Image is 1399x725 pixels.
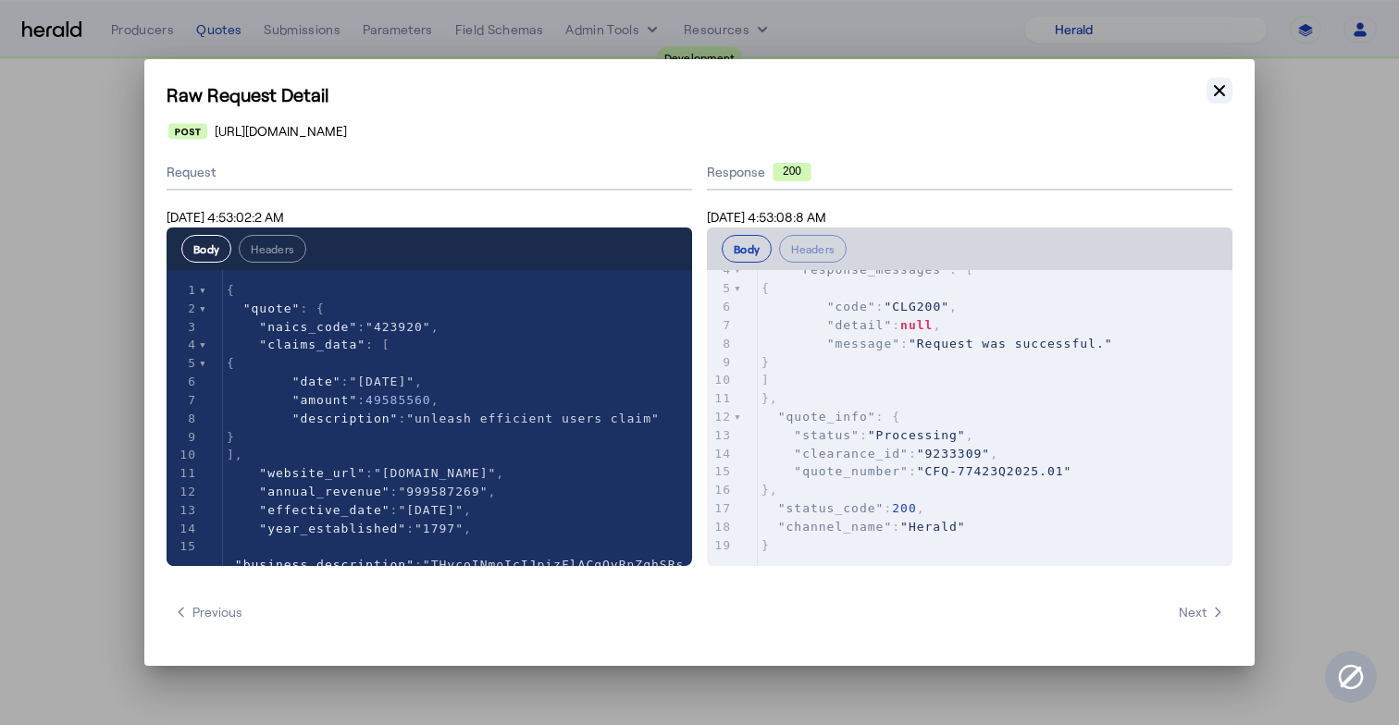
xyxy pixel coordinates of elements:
[243,301,301,315] span: "quote"
[167,596,250,629] button: Previous
[398,485,488,498] span: "999587269"
[167,318,199,337] div: 3
[761,300,958,313] span: : ,
[1171,596,1232,629] button: Next
[227,466,504,480] span: : ,
[167,391,199,410] div: 7
[783,165,801,178] text: 200
[227,356,235,370] span: {
[761,501,925,515] span: : ,
[761,428,974,442] span: : ,
[778,501,885,515] span: "status_code"
[778,410,876,424] span: "quote_info"
[707,426,734,445] div: 13
[761,318,941,332] span: : ,
[707,261,734,279] div: 4
[761,410,900,424] span: : {
[707,445,734,463] div: 14
[167,537,199,556] div: 15
[761,464,1072,478] span: :
[707,279,734,298] div: 5
[167,281,199,300] div: 1
[227,393,440,407] span: : ,
[794,428,860,442] span: "status"
[707,335,734,353] div: 8
[917,447,990,461] span: "9233309"
[227,375,423,388] span: : ,
[779,235,847,263] button: Headers
[761,281,770,295] span: {
[167,428,199,447] div: 9
[167,373,199,391] div: 6
[292,412,399,425] span: "description"
[406,412,660,425] span: "unleash efficient users claim"
[900,520,966,534] span: "Herald"
[349,375,415,388] span: "[DATE]"
[707,316,734,335] div: 7
[794,464,909,478] span: "quote_number"
[259,320,357,334] span: "naics_code"
[761,447,998,461] span: : ,
[707,209,826,225] span: [DATE] 4:53:08:8 AM
[365,393,431,407] span: 49585560
[167,483,199,501] div: 12
[707,408,734,426] div: 12
[707,298,734,316] div: 6
[227,539,684,590] span: :
[707,462,734,481] div: 15
[167,464,199,483] div: 11
[167,209,284,225] span: [DATE] 4:53:02:2 AM
[235,558,415,571] span: "business_description"
[181,235,231,263] button: Body
[227,320,440,334] span: : ,
[227,283,235,297] span: {
[227,503,472,517] span: : ,
[868,428,966,442] span: "Processing"
[374,466,496,480] span: "[DOMAIN_NAME]"
[761,520,966,534] span: :
[259,522,406,535] span: "year_established"
[227,448,243,461] span: ],
[365,320,431,334] span: "423920"
[167,520,199,538] div: 14
[227,522,472,535] span: : ,
[917,464,1072,478] span: "CFQ-77423Q2025.01"
[167,446,199,464] div: 10
[227,338,390,351] span: : [
[259,338,365,351] span: "claims_data"
[215,122,347,141] span: [URL][DOMAIN_NAME]
[707,536,734,555] div: 19
[227,412,660,425] span: :
[259,485,390,498] span: "annual_revenue"
[227,301,325,315] span: : {
[761,337,1113,350] span: :
[884,300,949,313] span: "CLG200"
[167,336,199,354] div: 4
[707,518,734,536] div: 18
[167,81,1232,107] h1: Raw Request Detail
[909,337,1113,350] span: "Request was successful."
[794,447,909,461] span: "clearance_id"
[174,603,242,621] span: Previous
[900,318,933,332] span: null
[1179,603,1225,621] span: Next
[167,354,199,373] div: 5
[167,410,199,428] div: 8
[259,503,390,517] span: "effective_date"
[707,481,734,499] div: 16
[827,318,893,332] span: "detail"
[707,371,734,389] div: 10
[707,353,734,372] div: 9
[707,389,734,408] div: 11
[259,466,365,480] span: "website_url"
[167,300,199,318] div: 2
[761,538,770,552] span: }
[292,393,358,407] span: "amount"
[398,503,464,517] span: "[DATE]"
[227,485,496,498] span: : ,
[827,337,900,350] span: "message"
[778,520,893,534] span: "channel_name"
[167,155,692,190] div: Request
[761,391,778,405] span: },
[761,355,770,369] span: }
